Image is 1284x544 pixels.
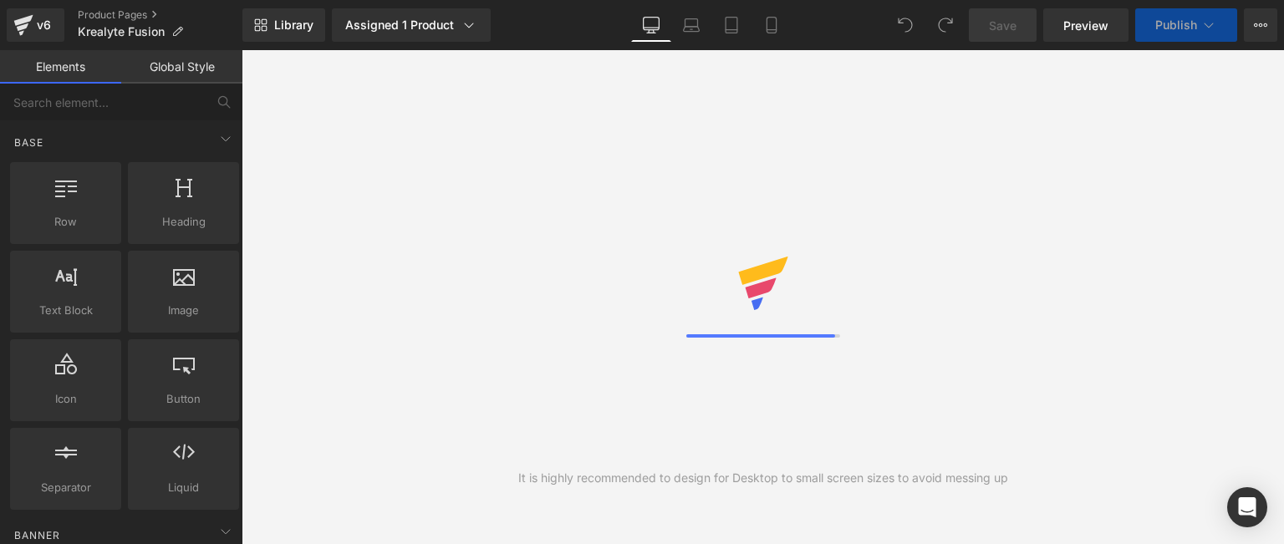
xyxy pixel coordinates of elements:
a: Tablet [711,8,752,42]
span: Row [15,213,116,231]
a: v6 [7,8,64,42]
button: More [1244,8,1277,42]
a: New Library [242,8,325,42]
a: Product Pages [78,8,242,22]
span: Text Block [15,302,116,319]
span: Base [13,135,45,150]
span: Krealyte Fusion [78,25,165,38]
span: Save [989,17,1016,34]
span: Liquid [133,479,234,496]
a: Laptop [671,8,711,42]
span: Publish [1155,18,1197,32]
div: It is highly recommended to design for Desktop to small screen sizes to avoid messing up [518,469,1008,487]
div: Assigned 1 Product [345,17,477,33]
span: Button [133,390,234,408]
span: Heading [133,213,234,231]
button: Undo [889,8,922,42]
span: Library [274,18,313,33]
span: Preview [1063,17,1108,34]
a: Desktop [631,8,671,42]
a: Preview [1043,8,1129,42]
a: Global Style [121,50,242,84]
a: Mobile [752,8,792,42]
button: Redo [929,8,962,42]
span: Image [133,302,234,319]
div: Open Intercom Messenger [1227,487,1267,527]
button: Publish [1135,8,1237,42]
span: Icon [15,390,116,408]
span: Separator [15,479,116,496]
span: Banner [13,527,62,543]
div: v6 [33,14,54,36]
